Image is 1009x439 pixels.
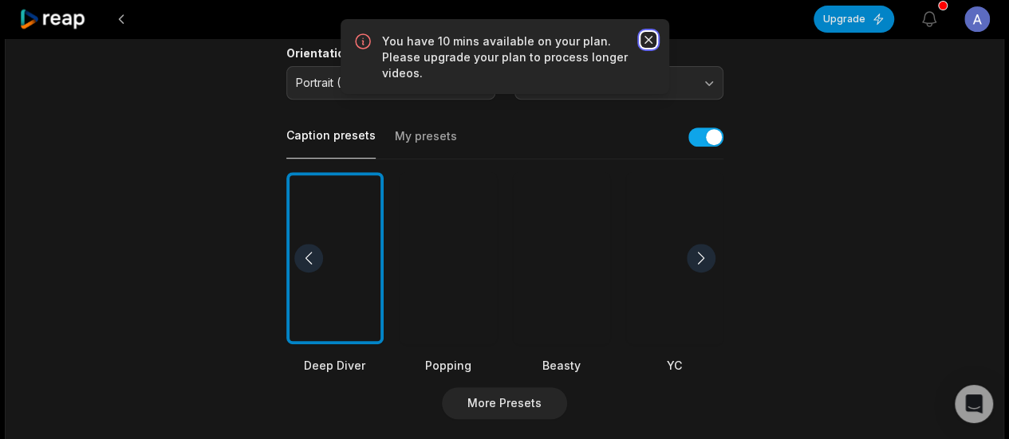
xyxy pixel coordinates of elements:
button: Upgrade [814,6,894,33]
div: Popping [400,357,497,374]
label: Orientation [286,46,495,61]
div: Beasty [513,357,610,374]
button: Portrait (9:16) [286,66,495,100]
button: More Presets [442,387,567,419]
button: My presets [395,128,457,159]
div: Open Intercom Messenger [955,385,993,423]
button: Caption presets [286,127,376,159]
span: Portrait (9:16) [296,76,463,90]
div: Deep Diver [286,357,384,374]
p: You have 10 mins available on your plan. Please upgrade your plan to process longer videos. [382,33,628,81]
div: YC [626,357,723,374]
